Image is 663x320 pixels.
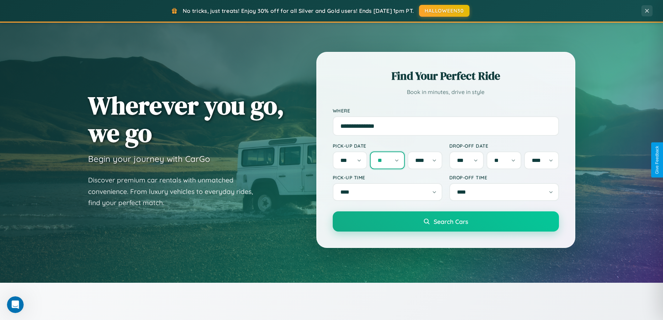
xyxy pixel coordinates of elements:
[183,7,414,14] span: No tricks, just treats! Enjoy 30% off for all Silver and Gold users! Ends [DATE] 1pm PT.
[88,174,262,209] p: Discover premium car rentals with unmatched convenience. From luxury vehicles to everyday rides, ...
[434,218,468,225] span: Search Cars
[333,108,559,114] label: Where
[449,143,559,149] label: Drop-off Date
[333,174,442,180] label: Pick-up Time
[88,92,284,147] h1: Wherever you go, we go
[333,211,559,232] button: Search Cars
[655,146,660,174] div: Give Feedback
[88,154,210,164] h3: Begin your journey with CarGo
[333,87,559,97] p: Book in minutes, drive in style
[333,143,442,149] label: Pick-up Date
[333,68,559,84] h2: Find Your Perfect Ride
[7,296,24,313] iframe: Intercom live chat
[449,174,559,180] label: Drop-off Time
[419,5,469,17] button: HALLOWEEN30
